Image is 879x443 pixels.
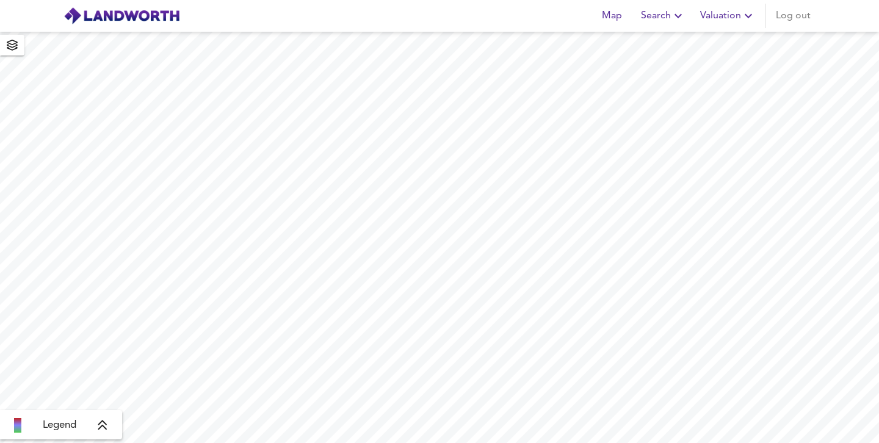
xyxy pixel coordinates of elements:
[641,7,685,24] span: Search
[597,7,626,24] span: Map
[695,4,761,28] button: Valuation
[592,4,631,28] button: Map
[636,4,690,28] button: Search
[43,418,76,433] span: Legend
[700,7,756,24] span: Valuation
[63,7,180,25] img: logo
[771,4,816,28] button: Log out
[776,7,811,24] span: Log out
